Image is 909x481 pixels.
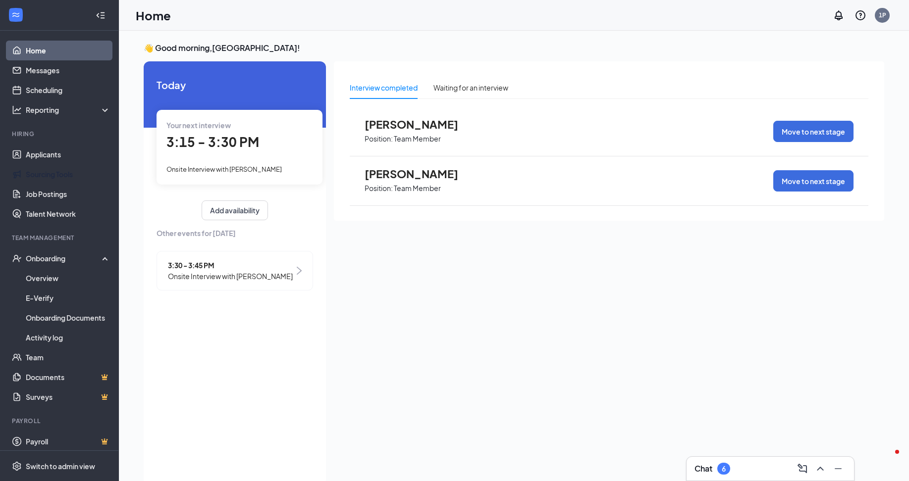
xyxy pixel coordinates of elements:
[26,268,110,288] a: Overview
[26,144,110,164] a: Applicants
[722,465,726,473] div: 6
[26,328,110,347] a: Activity log
[812,461,828,477] button: ChevronUp
[26,80,110,100] a: Scheduling
[350,82,418,93] div: Interview completed
[26,387,110,407] a: SurveysCrown
[157,228,313,239] span: Other events for [DATE]
[855,9,866,21] svg: QuestionInfo
[12,461,22,471] svg: Settings
[166,121,231,130] span: Your next interview
[12,234,108,242] div: Team Management
[26,461,95,471] div: Switch to admin view
[26,288,110,308] a: E-Verify
[168,260,293,271] span: 3:30 - 3:45 PM
[157,77,313,93] span: Today
[144,43,884,53] h3: 👋 Good morning, [GEOGRAPHIC_DATA] !
[11,10,21,20] svg: WorkstreamLogo
[26,432,110,451] a: PayrollCrown
[26,204,110,224] a: Talent Network
[12,417,108,425] div: Payroll
[166,134,259,150] span: 3:15 - 3:30 PM
[26,60,110,80] a: Messages
[394,134,441,144] p: Team Member
[12,105,22,115] svg: Analysis
[26,308,110,328] a: Onboarding Documents
[795,461,810,477] button: ComposeMessage
[875,447,899,471] iframe: Intercom live chat
[832,463,844,475] svg: Minimize
[26,105,111,115] div: Reporting
[202,200,268,220] button: Add availability
[136,7,171,24] h1: Home
[773,170,854,192] button: Move to next stage
[365,184,393,193] p: Position:
[833,9,845,21] svg: Notifications
[695,463,712,474] h3: Chat
[365,118,474,131] span: [PERSON_NAME]
[26,41,110,60] a: Home
[12,130,108,138] div: Hiring
[26,164,110,184] a: Sourcing Tools
[365,167,474,180] span: [PERSON_NAME]
[394,184,441,193] p: Team Member
[26,184,110,204] a: Job Postings
[814,463,826,475] svg: ChevronUp
[96,10,106,20] svg: Collapse
[433,82,508,93] div: Waiting for an interview
[797,463,808,475] svg: ComposeMessage
[166,165,282,173] span: Onsite Interview with [PERSON_NAME]
[12,253,22,263] svg: UserCheck
[26,347,110,367] a: Team
[365,134,393,144] p: Position:
[26,253,102,263] div: Onboarding
[830,461,846,477] button: Minimize
[879,11,886,19] div: 1P
[168,271,293,282] span: Onsite Interview with [PERSON_NAME]
[26,367,110,387] a: DocumentsCrown
[773,121,854,142] button: Move to next stage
